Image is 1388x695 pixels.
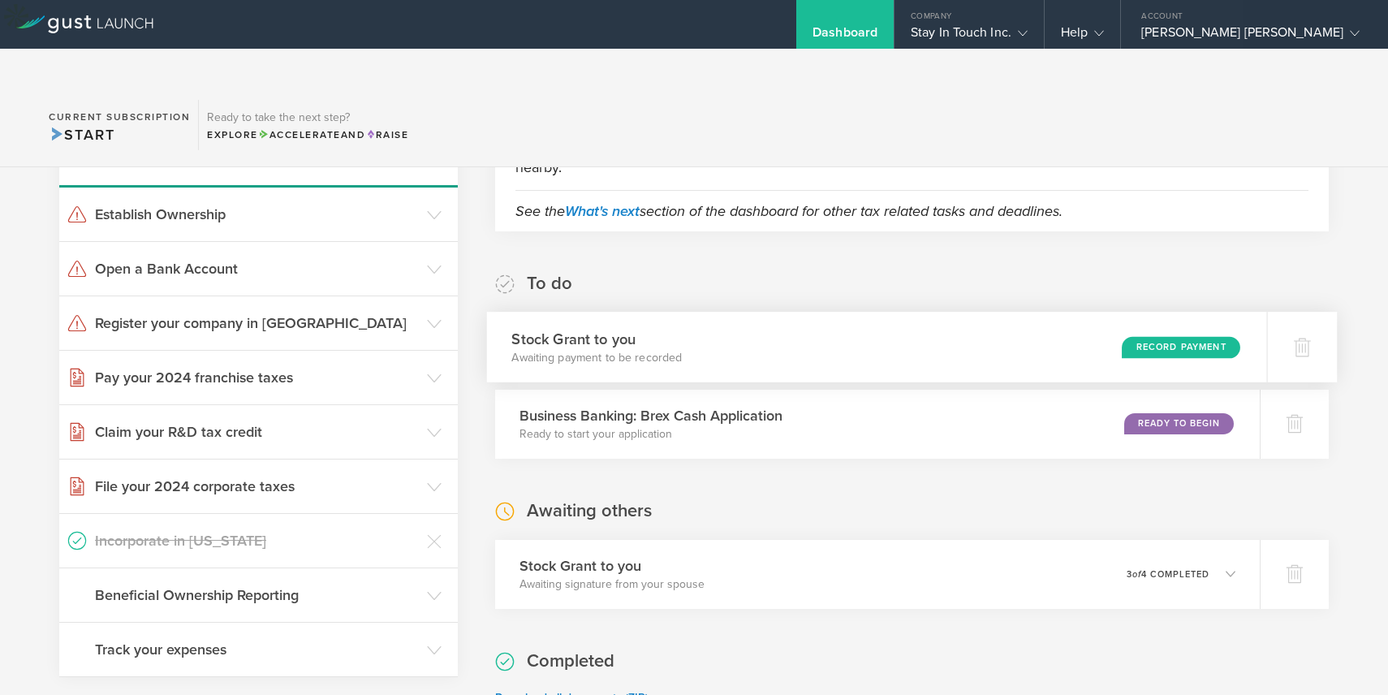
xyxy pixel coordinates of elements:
[95,530,419,551] h3: Incorporate in [US_STATE]
[1307,617,1388,695] iframe: Chat Widget
[1122,336,1240,358] div: Record Payment
[49,112,190,122] h2: Current Subscription
[1061,24,1104,49] div: Help
[49,126,114,144] span: Start
[1127,570,1209,579] p: 3 4 completed
[511,349,682,365] p: Awaiting payment to be recorded
[911,24,1028,49] div: Stay In Touch Inc.
[258,129,366,140] span: and
[1124,413,1234,434] div: Ready to Begin
[95,367,419,388] h3: Pay your 2024 franchise taxes
[519,426,782,442] p: Ready to start your application
[258,129,341,140] span: Accelerate
[95,204,419,225] h3: Establish Ownership
[365,129,408,140] span: Raise
[1141,24,1360,49] div: [PERSON_NAME] [PERSON_NAME]
[486,312,1266,382] div: Stock Grant to youAwaiting payment to be recordedRecord Payment
[95,639,419,660] h3: Track your expenses
[207,112,408,123] h3: Ready to take the next step?
[207,127,408,142] div: Explore
[95,421,419,442] h3: Claim your R&D tax credit
[95,585,419,606] h3: Beneficial Ownership Reporting
[95,258,419,279] h3: Open a Bank Account
[527,499,652,523] h2: Awaiting others
[527,650,614,673] h2: Completed
[95,313,419,334] h3: Register your company in [GEOGRAPHIC_DATA]
[565,202,640,220] a: What's next
[813,24,877,49] div: Dashboard
[519,405,782,426] h3: Business Banking: Brex Cash Application
[511,328,682,350] h3: Stock Grant to you
[198,100,416,150] div: Ready to take the next step?ExploreAccelerateandRaise
[519,555,705,576] h3: Stock Grant to you
[527,272,572,296] h2: To do
[495,390,1260,459] div: Business Banking: Brex Cash ApplicationReady to start your applicationReady to Begin
[1132,569,1141,580] em: of
[519,576,705,593] p: Awaiting signature from your spouse
[95,476,419,497] h3: File your 2024 corporate taxes
[515,202,1063,220] em: See the section of the dashboard for other tax related tasks and deadlines.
